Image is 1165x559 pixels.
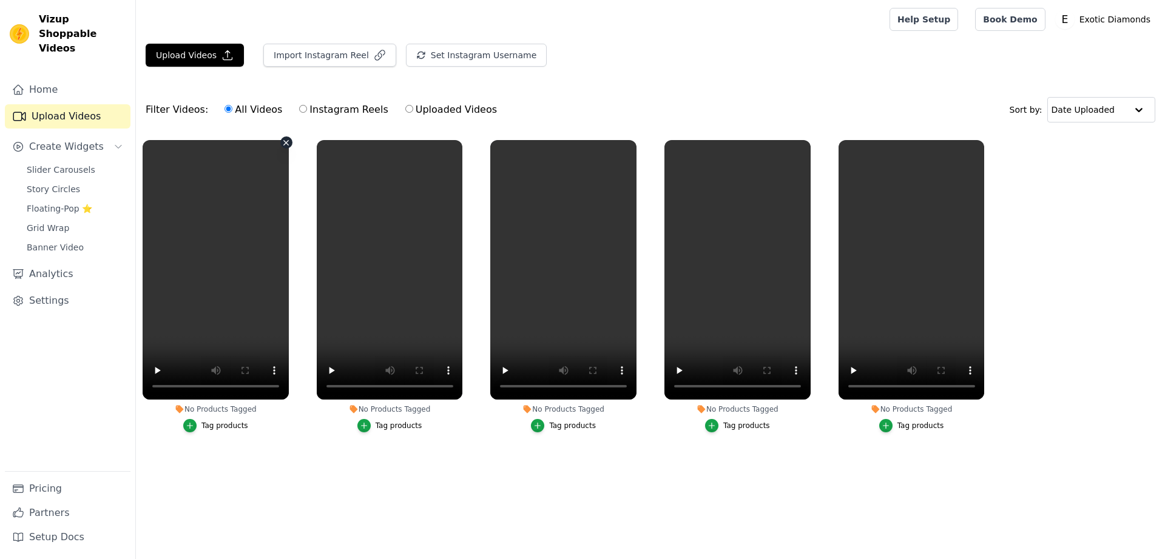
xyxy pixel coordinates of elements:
div: Tag products [376,421,422,430]
label: All Videos [224,102,283,118]
input: Instagram Reels [299,105,307,113]
a: Partners [5,501,130,525]
div: Tag products [897,421,944,430]
a: Home [5,78,130,102]
a: Book Demo [975,8,1045,31]
a: Slider Carousels [19,161,130,178]
span: Vizup Shoppable Videos [39,12,126,56]
img: Vizup [10,24,29,44]
span: Floating-Pop ⭐ [27,203,92,215]
div: Tag products [723,421,770,430]
button: Set Instagram Username [406,44,547,67]
button: Tag products [183,419,248,432]
input: Uploaded Videos [405,105,413,113]
div: Tag products [201,421,248,430]
div: Sort by: [1010,97,1156,122]
label: Instagram Reels [299,102,388,118]
input: All Videos [225,105,232,113]
span: Grid Wrap [27,222,69,234]
div: No Products Tagged [317,404,463,414]
a: Floating-Pop ⭐ [19,200,130,217]
div: No Products Tagged [490,404,637,414]
button: Create Widgets [5,135,130,159]
a: Story Circles [19,181,130,198]
span: Banner Video [27,241,84,253]
a: Grid Wrap [19,219,130,236]
a: Setup Docs [5,525,130,549]
div: Tag products [549,421,596,430]
span: Slider Carousels [27,164,95,176]
button: Tag products [879,419,944,432]
span: Story Circles [27,183,80,195]
a: Pricing [5,477,130,501]
button: Video Delete [280,136,292,149]
div: Filter Videos: [146,96,504,124]
button: E Exotic Diamonds [1055,8,1155,30]
div: No Products Tagged [143,404,289,414]
a: Upload Videos [5,104,130,129]
a: Help Setup [890,8,958,31]
button: Tag products [705,419,770,432]
button: Import Instagram Reel [263,44,396,67]
a: Settings [5,289,130,313]
div: No Products Tagged [664,404,811,414]
button: Tag products [531,419,596,432]
a: Analytics [5,262,130,286]
button: Tag products [357,419,422,432]
div: No Products Tagged [839,404,985,414]
a: Banner Video [19,239,130,256]
button: Upload Videos [146,44,244,67]
label: Uploaded Videos [405,102,498,118]
p: Exotic Diamonds [1075,8,1155,30]
span: Create Widgets [29,139,104,154]
text: E [1061,13,1068,25]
